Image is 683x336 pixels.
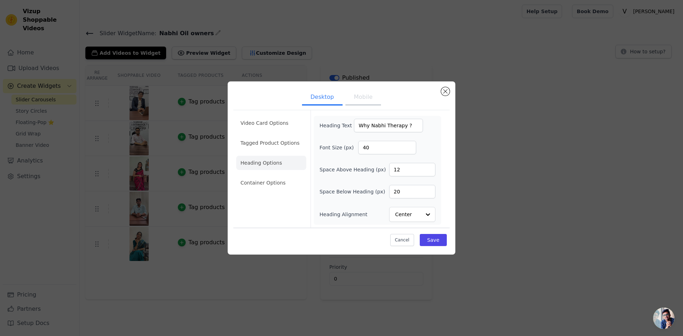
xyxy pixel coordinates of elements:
[302,90,343,106] button: Desktop
[236,176,306,190] li: Container Options
[390,234,414,246] button: Cancel
[319,188,385,195] label: Space Below Heading (px)
[319,166,386,173] label: Space Above Heading (px)
[236,136,306,150] li: Tagged Product Options
[236,116,306,130] li: Video Card Options
[354,119,423,132] input: Add a heading
[420,234,447,246] button: Save
[319,144,358,151] label: Font Size (px)
[653,308,674,329] a: Open chat
[236,156,306,170] li: Heading Options
[319,122,354,129] label: Heading Text
[319,211,369,218] label: Heading Alignment
[441,87,450,96] button: Close modal
[345,90,381,106] button: Mobile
